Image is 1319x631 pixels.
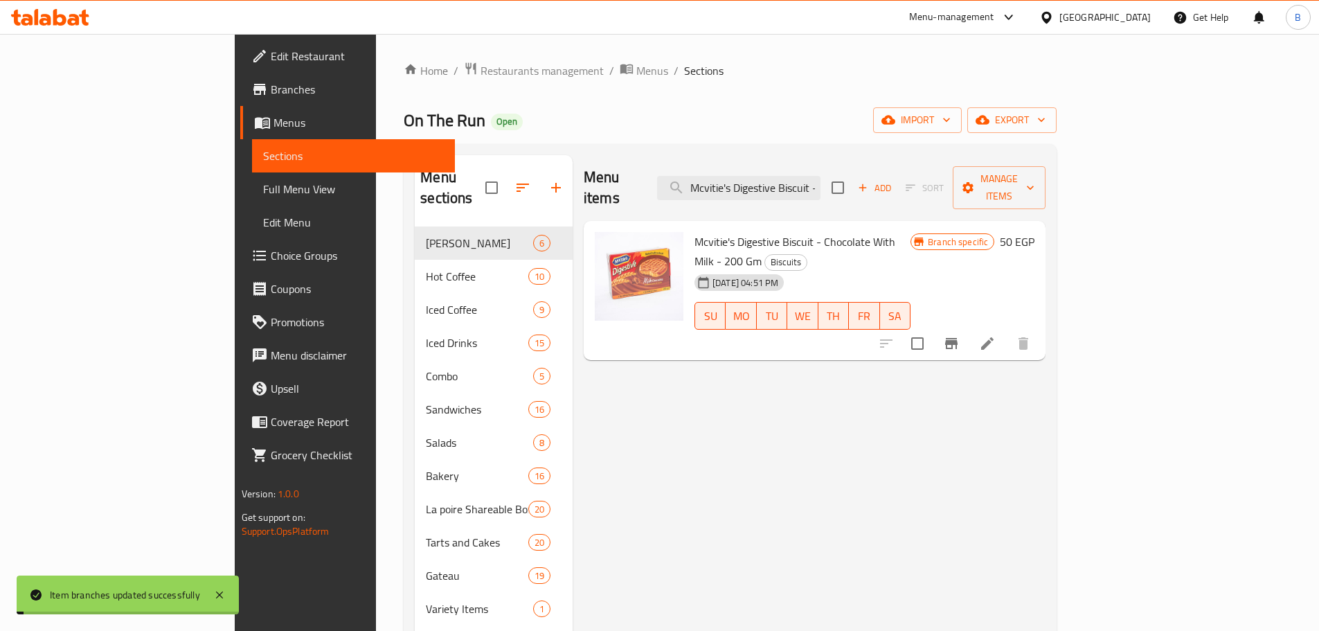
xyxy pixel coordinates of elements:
[271,281,444,297] span: Coupons
[426,268,528,285] div: Hot Coffee
[764,254,807,271] div: Biscuits
[534,603,550,616] span: 1
[271,81,444,98] span: Branches
[240,339,455,372] a: Menu disclaimer
[533,601,550,617] div: items
[533,301,550,318] div: items
[426,335,528,351] div: Iced Drinks
[252,206,455,239] a: Edit Menu
[529,270,550,283] span: 10
[263,148,444,164] span: Sections
[426,368,533,384] span: Combo
[1295,10,1301,25] span: B
[534,237,550,250] span: 6
[454,62,458,79] li: /
[529,569,550,583] span: 19
[935,327,968,360] button: Branch-specific-item
[903,329,932,358] span: Select to update
[824,306,843,326] span: TH
[426,468,528,484] span: Bakery
[240,106,455,139] a: Menus
[529,503,550,516] span: 20
[426,401,528,418] span: Sandwiches
[271,447,444,463] span: Grocery Checklist
[787,302,818,330] button: WE
[818,302,849,330] button: TH
[595,232,683,321] img: Mcvitie's Digestive Biscuit - Chocolate With Milk - 200 Gm
[849,302,879,330] button: FR
[240,272,455,305] a: Coupons
[240,39,455,73] a: Edit Restaurant
[242,485,276,503] span: Version:
[529,536,550,549] span: 20
[701,306,720,326] span: SU
[964,170,1034,205] span: Manage items
[50,587,200,603] div: Item branches updated successfully
[426,434,533,451] span: Salads
[1007,327,1040,360] button: delete
[415,559,573,592] div: Gateau19
[694,231,895,272] span: Mcvitie's Digestive Biscuit - Chocolate With Milk - 200 Gm
[897,177,953,199] span: Select section first
[528,501,550,517] div: items
[240,372,455,405] a: Upsell
[528,268,550,285] div: items
[415,260,573,293] div: Hot Coffee10
[979,335,996,352] a: Edit menu item
[953,166,1046,209] button: Manage items
[707,276,784,290] span: [DATE] 04:51 PM
[854,306,874,326] span: FR
[426,501,528,517] span: La poire Shareable Boxes
[978,112,1046,129] span: export
[765,254,807,270] span: Biscuits
[856,180,893,196] span: Add
[252,139,455,172] a: Sections
[404,62,1057,80] nav: breadcrumb
[684,62,724,79] span: Sections
[426,301,533,318] span: Iced Coffee
[584,167,640,208] h2: Menu items
[609,62,614,79] li: /
[242,522,330,540] a: Support.OpsPlatform
[252,172,455,206] a: Full Menu View
[529,337,550,350] span: 15
[657,176,820,200] input: search
[271,347,444,364] span: Menu disclaimer
[726,302,756,330] button: MO
[491,114,523,130] div: Open
[852,177,897,199] span: Add item
[426,235,533,251] span: [PERSON_NAME]
[528,468,550,484] div: items
[731,306,751,326] span: MO
[415,326,573,359] div: Iced Drinks15
[271,414,444,430] span: Coverage Report
[278,485,299,503] span: 1.0.0
[240,73,455,106] a: Branches
[481,62,604,79] span: Restaurants management
[415,592,573,625] div: Variety Items1
[852,177,897,199] button: Add
[1059,10,1151,25] div: [GEOGRAPHIC_DATA]
[415,459,573,492] div: Bakery16
[240,405,455,438] a: Coverage Report
[271,48,444,64] span: Edit Restaurant
[534,303,550,317] span: 9
[1000,232,1034,251] h6: 50 EGP
[426,235,533,251] div: MOULD ELNABY
[506,171,539,204] span: Sort sections
[884,112,951,129] span: import
[491,116,523,127] span: Open
[240,239,455,272] a: Choice Groups
[426,534,528,551] span: Tarts and Cakes
[426,567,528,584] span: Gateau
[674,62,679,79] li: /
[240,438,455,472] a: Grocery Checklist
[528,401,550,418] div: items
[271,314,444,330] span: Promotions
